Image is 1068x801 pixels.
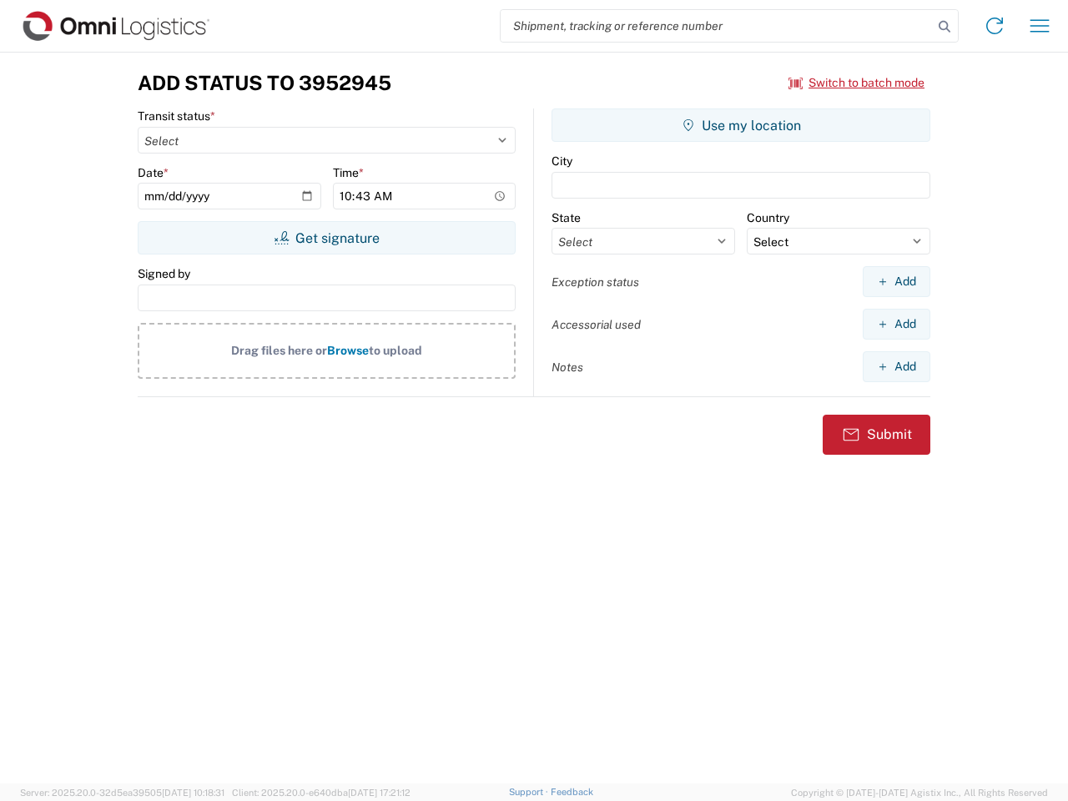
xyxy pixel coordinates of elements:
[501,10,933,42] input: Shipment, tracking or reference number
[551,787,593,797] a: Feedback
[823,415,930,455] button: Submit
[138,266,190,281] label: Signed by
[162,788,224,798] span: [DATE] 10:18:31
[232,788,411,798] span: Client: 2025.20.0-e640dba
[138,108,215,123] label: Transit status
[327,344,369,357] span: Browse
[863,351,930,382] button: Add
[863,266,930,297] button: Add
[509,787,551,797] a: Support
[138,221,516,254] button: Get signature
[788,69,924,97] button: Switch to batch mode
[231,344,327,357] span: Drag files here or
[369,344,422,357] span: to upload
[747,210,789,225] label: Country
[20,788,224,798] span: Server: 2025.20.0-32d5ea39505
[552,108,930,142] button: Use my location
[333,165,364,180] label: Time
[348,788,411,798] span: [DATE] 17:21:12
[552,210,581,225] label: State
[138,71,391,95] h3: Add Status to 3952945
[552,317,641,332] label: Accessorial used
[863,309,930,340] button: Add
[552,360,583,375] label: Notes
[552,154,572,169] label: City
[791,785,1048,800] span: Copyright © [DATE]-[DATE] Agistix Inc., All Rights Reserved
[138,165,169,180] label: Date
[552,275,639,290] label: Exception status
